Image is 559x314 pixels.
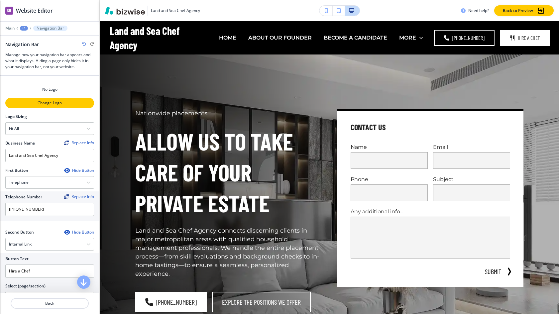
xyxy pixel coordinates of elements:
button: Back to Preview [494,5,554,16]
button: Navigation Bar [33,26,67,31]
button: Land and Sea Chef Agency [105,6,200,16]
p: HOME [219,34,236,42]
h4: Telephone [9,179,29,185]
button: ReplaceReplace Info [64,141,94,145]
p: Change Logo [6,100,93,106]
p: Subject [433,175,510,183]
h4: Fit all [9,126,19,132]
a: [PHONE_NUMBER] [434,30,495,46]
a: [PHONE_NUMBER] [135,292,207,312]
button: Change Logo [5,98,94,108]
h3: Need help? [468,8,489,14]
p: Name [351,143,428,151]
p: Email [433,143,510,151]
h2: Website Editor [16,7,53,15]
button: ReplaceReplace Info [64,194,94,199]
img: Bizwise Logo [105,7,145,15]
h2: First Button [5,167,28,173]
img: Replace [64,141,69,145]
button: Back [11,298,89,309]
p: ABOUT OUR FOUNDER [248,34,312,42]
h4: Internal Link [9,241,32,247]
span: Find and replace this information across Bizwise [64,141,94,146]
button: Main [5,26,15,31]
span: Find and replace this information across Bizwise [64,194,94,200]
p: BECOME A CANDIDATE [324,34,387,42]
p: Nationwide placements [135,109,321,118]
p: Land and Sea Chef Agency connects discerning clients in major metropolitan areas with qualified h... [135,227,321,278]
h2: Second Button [5,229,34,235]
h4: Contact Us [351,122,386,133]
button: +1 [20,26,28,31]
h2: Navigation Bar [5,41,39,48]
button: SUBMIT [482,266,503,276]
button: Hide Button [64,230,94,235]
img: editor icon [5,7,13,15]
p: MORE [399,34,416,42]
img: Replace [64,194,69,199]
h3: Land and Sea Chef Agency [151,8,200,14]
h1: Allow Us to Take Care of Your Private Estate [135,126,321,219]
button: Explore The Positions We Offer [212,292,311,312]
h4: Land and Sea Chef Agency [110,24,191,52]
h4: No Logo [42,86,57,92]
button: Hire a Chef [500,30,550,46]
div: Replace Info [64,141,94,145]
p: Back to Preview [503,8,533,14]
h2: Logo Sizing [5,114,27,120]
button: Hide Button [64,168,94,173]
h2: Telephone Number [5,194,42,200]
p: Phone [351,175,428,183]
h3: Manage how your navigation bar appears and what it displays. Hiding a page only hides it in your ... [5,52,94,70]
p: Navigation Bar [37,26,64,31]
h2: Business Name [5,140,35,146]
input: Manual Input [6,292,86,304]
h2: Button Text [5,256,29,262]
input: Ex. 561-222-1111 [5,203,94,216]
p: Any additional info... [351,208,510,215]
div: Replace Info [64,194,94,199]
p: Back [11,300,88,306]
h2: Select (page/section) [5,283,46,289]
